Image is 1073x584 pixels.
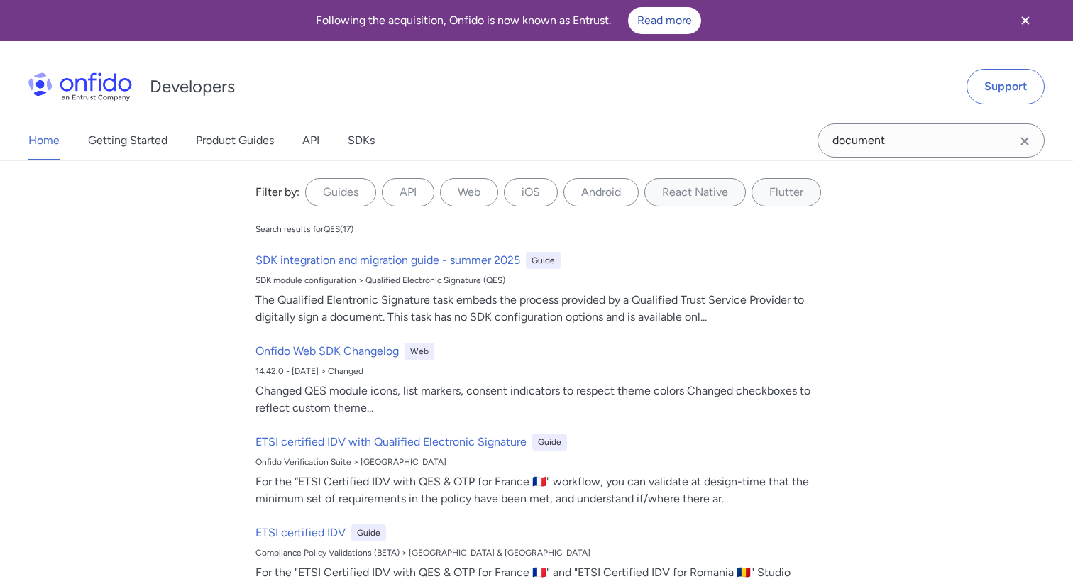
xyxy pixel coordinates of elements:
[255,343,399,360] h6: Onfido Web SDK Changelog
[28,72,132,101] img: Onfido Logo
[255,184,299,201] div: Filter by:
[255,275,829,286] div: SDK module configuration > Qualified Electronic Signature (QES)
[255,365,829,377] div: 14.42.0 - [DATE] > Changed
[440,178,498,206] label: Web
[999,3,1052,38] button: Close banner
[302,121,319,160] a: API
[255,547,829,558] div: Compliance Policy Validations (BETA) > [GEOGRAPHIC_DATA] & [GEOGRAPHIC_DATA]
[250,337,835,422] a: Onfido Web SDK ChangelogWeb14.42.0 - [DATE] > ChangedChanged QES module icons, list markers, cons...
[563,178,639,206] label: Android
[532,434,567,451] div: Guide
[348,121,375,160] a: SDKs
[250,428,835,513] a: ETSI certified IDV with Qualified Electronic SignatureGuideOnfido Verification Suite > [GEOGRAPHI...
[644,178,746,206] label: React Native
[526,252,561,269] div: Guide
[88,121,167,160] a: Getting Started
[504,178,558,206] label: iOS
[255,434,527,451] h6: ETSI certified IDV with Qualified Electronic Signature
[28,121,60,160] a: Home
[1017,12,1034,29] svg: Close banner
[305,178,376,206] label: Guides
[752,178,821,206] label: Flutter
[196,121,274,160] a: Product Guides
[255,382,829,417] div: Changed QES module icons, list markers, consent indicators to respect theme colors Changed checkb...
[351,524,386,541] div: Guide
[255,224,353,235] div: Search results for QES ( 17 )
[967,69,1045,104] a: Support
[250,246,835,331] a: SDK integration and migration guide - summer 2025GuideSDK module configuration > Qualified Electr...
[1016,133,1033,150] svg: Clear search field button
[382,178,434,206] label: API
[255,252,520,269] h6: SDK integration and migration guide - summer 2025
[150,75,235,98] h1: Developers
[17,7,999,34] div: Following the acquisition, Onfido is now known as Entrust.
[628,7,701,34] a: Read more
[405,343,434,360] div: Web
[818,123,1045,158] input: Onfido search input field
[255,292,829,326] div: The Qualified Elentronic Signature task embeds the process provided by a Qualified Trust Service ...
[255,456,829,468] div: Onfido Verification Suite > [GEOGRAPHIC_DATA]
[255,473,829,507] div: For the “ETSI Certified IDV with QES & OTP for France 🇫🇷" workflow, you can validate at design-ti...
[255,524,346,541] h6: ETSI certified IDV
